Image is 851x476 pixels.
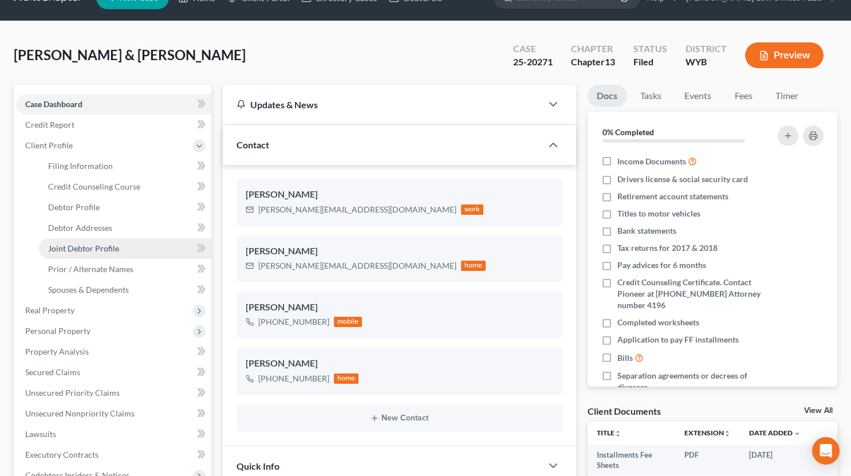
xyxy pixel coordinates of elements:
[633,56,667,69] div: Filed
[588,444,675,476] td: Installments Fee Sheets
[246,188,554,202] div: [PERSON_NAME]
[48,161,113,171] span: Filing Information
[25,367,80,377] span: Secured Claims
[685,42,727,56] div: District
[39,238,211,259] a: Joint Debtor Profile
[246,357,554,371] div: [PERSON_NAME]
[617,370,765,393] span: Separation agreements or decrees of divorces
[617,191,728,202] span: Retirement account statements
[766,85,807,107] a: Timer
[804,407,833,415] a: View All
[25,429,56,439] span: Lawsuits
[246,245,554,258] div: [PERSON_NAME]
[745,42,824,68] button: Preview
[48,182,140,191] span: Credit Counseling Course
[461,261,486,271] div: home
[724,430,731,437] i: unfold_more
[461,204,484,215] div: work
[334,317,363,327] div: mobile
[16,444,211,465] a: Executory Contracts
[25,450,99,459] span: Executory Contracts
[725,85,762,107] a: Fees
[685,56,727,69] div: WYB
[39,156,211,176] a: Filing Information
[25,408,135,418] span: Unsecured Nonpriority Claims
[48,264,133,274] span: Prior / Alternate Names
[812,437,840,465] div: Open Intercom Messenger
[39,176,211,197] a: Credit Counseling Course
[571,56,615,69] div: Chapter
[25,99,82,109] span: Case Dashboard
[617,225,676,237] span: Bank statements
[617,242,718,254] span: Tax returns for 2017 & 2018
[48,223,112,233] span: Debtor Addresses
[237,99,529,111] div: Updates & News
[25,140,73,150] span: Client Profile
[39,197,211,218] a: Debtor Profile
[617,277,765,311] span: Credit Counseling Certificate. Contact Pioneer at [PHONE_NUMBER] Attorney number 4196
[602,127,654,137] strong: 0% Completed
[794,430,801,437] i: expand_more
[588,85,627,107] a: Docs
[258,204,456,215] div: [PERSON_NAME][EMAIL_ADDRESS][DOMAIN_NAME]
[675,444,740,476] td: PDF
[334,373,359,384] div: home
[258,373,329,384] div: [PHONE_NUMBER]
[617,208,700,219] span: Titles to motor vehicles
[39,259,211,280] a: Prior / Alternate Names
[684,428,731,437] a: Extensionunfold_more
[258,260,456,272] div: [PERSON_NAME][EMAIL_ADDRESS][DOMAIN_NAME]
[25,347,89,356] span: Property Analysis
[237,139,269,150] span: Contact
[48,285,129,294] span: Spouses & Dependents
[25,120,74,129] span: Credit Report
[614,430,621,437] i: unfold_more
[740,444,810,476] td: [DATE]
[16,383,211,403] a: Unsecured Priority Claims
[48,243,119,253] span: Joint Debtor Profile
[513,56,553,69] div: 25-20271
[25,326,90,336] span: Personal Property
[675,85,720,107] a: Events
[258,316,329,328] div: [PHONE_NUMBER]
[246,301,554,314] div: [PERSON_NAME]
[16,403,211,424] a: Unsecured Nonpriority Claims
[571,42,615,56] div: Chapter
[39,218,211,238] a: Debtor Addresses
[617,156,686,167] span: Income Documents
[631,85,671,107] a: Tasks
[237,461,279,471] span: Quick Info
[16,94,211,115] a: Case Dashboard
[605,56,615,67] span: 13
[633,42,667,56] div: Status
[588,405,661,417] div: Client Documents
[14,46,246,63] span: [PERSON_NAME] & [PERSON_NAME]
[16,362,211,383] a: Secured Claims
[16,115,211,135] a: Credit Report
[749,428,801,437] a: Date Added expand_more
[48,202,100,212] span: Debtor Profile
[16,424,211,444] a: Lawsuits
[617,317,699,328] span: Completed worksheets
[617,259,706,271] span: Pay advices for 6 months
[16,341,211,362] a: Property Analysis
[617,334,739,345] span: Application to pay FF installments
[617,352,633,364] span: Bills
[513,42,553,56] div: Case
[597,428,621,437] a: Titleunfold_more
[25,305,74,315] span: Real Property
[25,388,120,398] span: Unsecured Priority Claims
[246,414,554,423] button: New Contact
[617,174,748,185] span: Drivers license & social security card
[39,280,211,300] a: Spouses & Dependents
